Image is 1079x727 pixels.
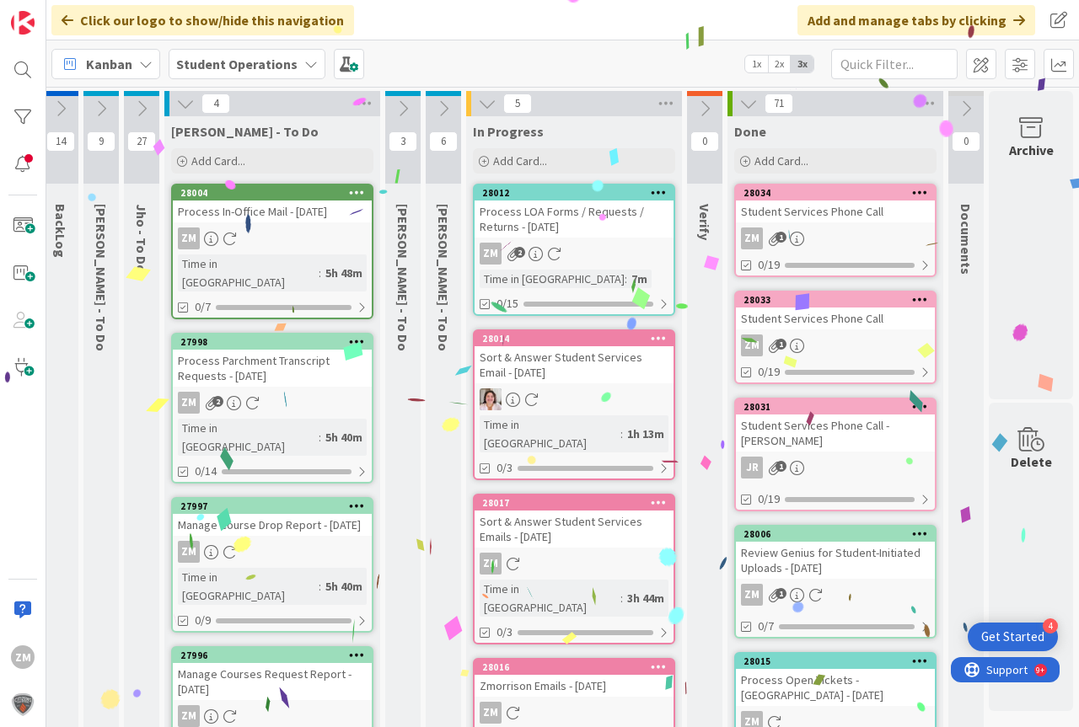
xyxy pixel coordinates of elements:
span: 1 [776,232,786,243]
div: 27998Process Parchment Transcript Requests - [DATE] [173,334,372,387]
div: 27998 [180,336,372,348]
div: Time in [GEOGRAPHIC_DATA] [178,419,319,456]
span: Jho - To Do [133,204,150,273]
div: 28004 [180,187,372,199]
span: 0 [690,131,719,152]
a: 28006Review Genius for Student-Initiated Uploads - [DATE]ZM0/7 [734,525,937,639]
span: Kanban [86,54,132,74]
div: 28034 [736,185,935,200]
a: 28014Sort & Answer Student Services Email - [DATE]EWTime in [GEOGRAPHIC_DATA]:1h 13m0/3 [473,329,675,480]
div: 28012Process LOA Forms / Requests / Returns - [DATE] [475,185,674,238]
div: 5h 40m [321,577,367,596]
span: 14 [46,131,75,152]
span: Add Card... [493,153,547,168]
div: 28015 [743,655,935,667]
a: 28012Process LOA Forms / Requests / Returns - [DATE]ZMTime in [GEOGRAPHIC_DATA]:7m0/15 [473,184,675,316]
div: EW [475,388,674,410]
div: 27996Manage Courses Request Report - [DATE] [173,648,372,700]
span: Eric - To Do [395,204,411,351]
div: Time in [GEOGRAPHIC_DATA] [480,415,620,452]
div: 28017Sort & Answer Student Services Emails - [DATE] [475,495,674,548]
div: ZM [480,243,502,265]
div: Process Parchment Transcript Requests - [DATE] [173,350,372,387]
span: 27 [127,131,156,152]
div: 27997 [180,500,372,512]
div: ZM [173,541,372,563]
div: ZM [173,705,372,727]
span: 1x [745,56,768,72]
div: Click our logo to show/hide this navigation [51,5,354,35]
span: 0/9 [195,612,211,629]
span: Documents [958,204,974,275]
span: 3x [791,56,813,72]
div: 28016 [482,661,674,673]
div: 28033 [743,294,935,306]
span: 1 [776,588,786,599]
div: 27996 [173,648,372,663]
div: ZM [480,702,502,724]
span: 0/7 [758,617,774,635]
div: 28017 [475,495,674,511]
span: 71 [765,94,793,114]
span: 0/19 [758,256,780,274]
span: 0 [952,131,980,152]
div: 28033Student Services Phone Call [736,292,935,329]
div: Manage Course Drop Report - [DATE] [173,514,372,536]
span: Emilie - To Do [93,204,110,351]
span: 0/3 [497,623,513,641]
span: 0/19 [758,363,780,381]
span: Done [734,123,766,140]
div: 28015 [736,654,935,669]
span: 2x [768,56,791,72]
div: 28014Sort & Answer Student Services Email - [DATE] [475,331,674,383]
div: Add and manage tabs by clicking [797,5,1035,35]
div: Review Genius for Student-Initiated Uploads - [DATE] [736,542,935,579]
div: 28016Zmorrison Emails - [DATE] [475,660,674,697]
a: 28031Student Services Phone Call - [PERSON_NAME]JR0/19 [734,398,937,511]
a: 28004Process In-Office Mail - [DATE]ZMTime in [GEOGRAPHIC_DATA]:5h 48m0/7 [171,184,373,319]
div: ZM [178,705,200,727]
div: 4 [1043,618,1058,633]
div: ZM [736,227,935,249]
div: Process LOA Forms / Requests / Returns - [DATE] [475,200,674,238]
div: ZM [475,553,674,575]
span: : [625,270,627,288]
a: 27998Process Parchment Transcript Requests - [DATE]ZMTime in [GEOGRAPHIC_DATA]:5h 40m0/14 [171,333,373,484]
div: Zmorrison Emails - [DATE] [475,675,674,697]
span: In Progress [473,123,544,140]
div: Process Open Tickets - [GEOGRAPHIC_DATA] - [DATE] [736,669,935,706]
div: 28017 [482,497,674,509]
div: ZM [741,334,763,356]
input: Quick Filter... [831,49,958,79]
span: 2 [514,247,525,258]
span: 1 [776,339,786,350]
div: ZM [178,227,200,249]
div: Student Services Phone Call [736,307,935,329]
div: 9+ [85,7,94,20]
span: Add Card... [754,153,808,168]
div: Sort & Answer Student Services Email - [DATE] [475,346,674,383]
div: Time in [GEOGRAPHIC_DATA] [178,254,319,291]
div: JR [741,457,763,478]
span: : [319,428,321,446]
span: 1 [776,461,786,472]
div: Delete [1011,452,1052,472]
span: BackLog [52,204,69,258]
div: 28004Process In-Office Mail - [DATE] [173,185,372,222]
div: ZM [173,227,372,249]
div: Time in [GEOGRAPHIC_DATA] [480,270,625,288]
div: ZM [480,553,502,575]
div: 27997 [173,499,372,514]
div: 7m [627,270,652,288]
span: 5 [503,94,532,114]
div: Sort & Answer Student Services Emails - [DATE] [475,511,674,548]
div: 28031 [743,401,935,413]
span: 6 [429,131,458,152]
div: ZM [475,243,674,265]
div: 28033 [736,292,935,307]
div: 28006 [743,528,935,540]
div: 27996 [180,649,372,661]
div: 5h 40m [321,428,367,446]
div: ZM [475,702,674,724]
div: 28014 [482,333,674,345]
